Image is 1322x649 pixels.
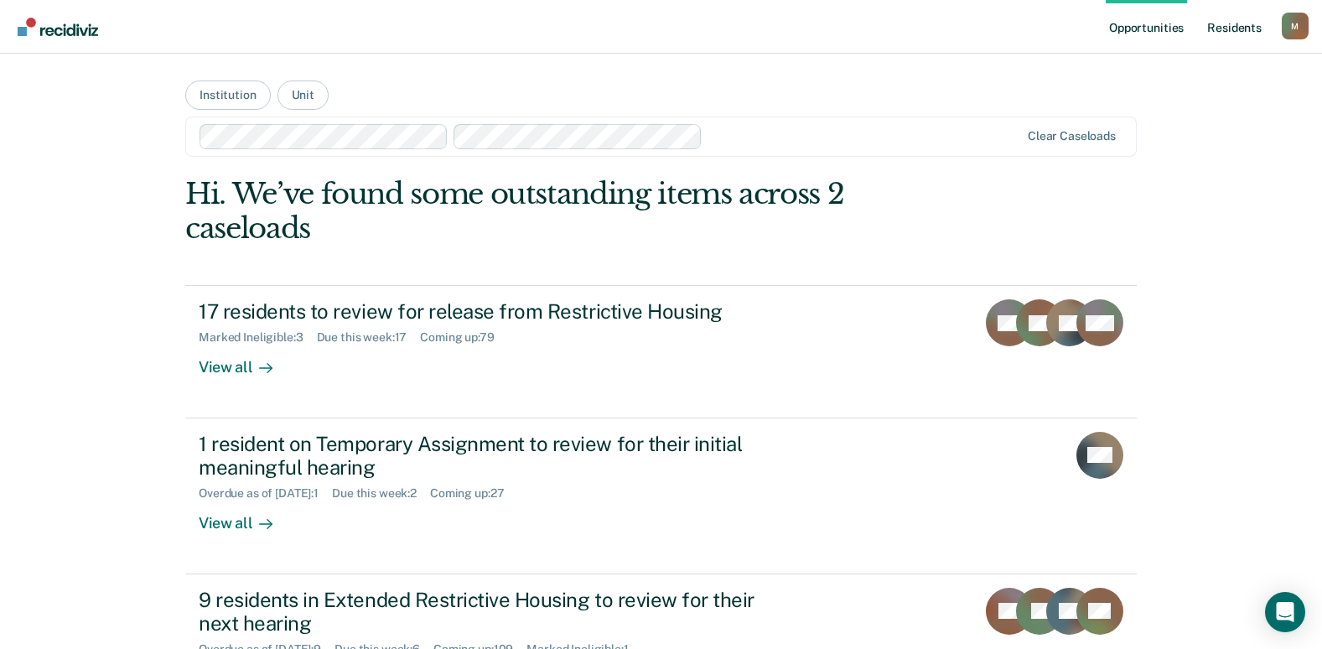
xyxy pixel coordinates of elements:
[185,285,1137,418] a: 17 residents to review for release from Restrictive HousingMarked Ineligible:3Due this week:17Com...
[199,432,787,480] div: 1 resident on Temporary Assignment to review for their initial meaningful hearing
[18,18,98,36] img: Recidiviz
[185,80,270,110] button: Institution
[1282,13,1309,39] div: M
[199,501,293,533] div: View all
[199,345,293,377] div: View all
[199,588,787,636] div: 9 residents in Extended Restrictive Housing to review for their next hearing
[430,486,517,501] div: Coming up : 27
[277,80,329,110] button: Unit
[1265,592,1305,632] div: Open Intercom Messenger
[317,330,421,345] div: Due this week : 17
[1028,129,1116,143] div: Clear caseloads
[185,177,946,246] div: Hi. We’ve found some outstanding items across 2 caseloads
[1282,13,1309,39] button: Profile dropdown button
[332,486,430,501] div: Due this week : 2
[199,299,787,324] div: 17 residents to review for release from Restrictive Housing
[185,418,1137,574] a: 1 resident on Temporary Assignment to review for their initial meaningful hearingOverdue as of [D...
[199,486,332,501] div: Overdue as of [DATE] : 1
[420,330,507,345] div: Coming up : 79
[199,330,316,345] div: Marked Ineligible : 3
